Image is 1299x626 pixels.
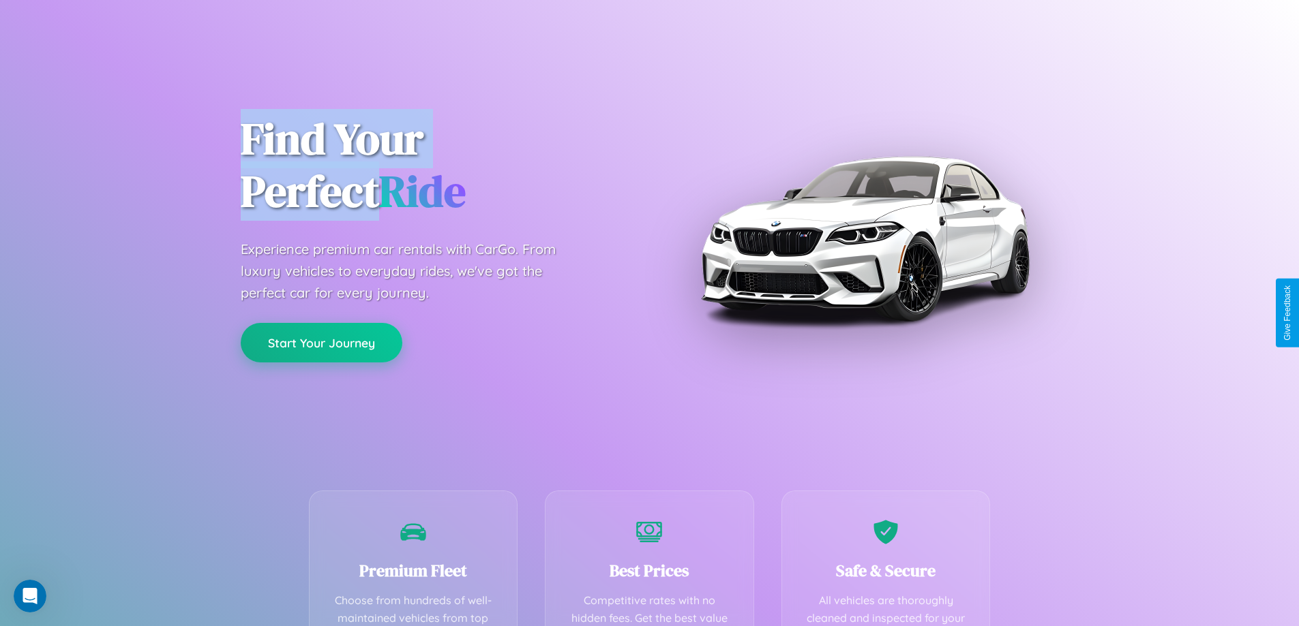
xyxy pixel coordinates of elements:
p: Experience premium car rentals with CarGo. From luxury vehicles to everyday rides, we've got the ... [241,238,582,304]
h1: Find Your Perfect [241,113,629,218]
h3: Premium Fleet [330,559,497,582]
iframe: Intercom live chat [14,580,46,612]
div: Give Feedback [1283,285,1292,341]
h3: Best Prices [566,559,733,582]
button: Start Your Journey [241,323,402,362]
h3: Safe & Secure [803,559,970,582]
span: Ride [379,161,466,221]
img: Premium BMW car rental vehicle [694,68,1035,409]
